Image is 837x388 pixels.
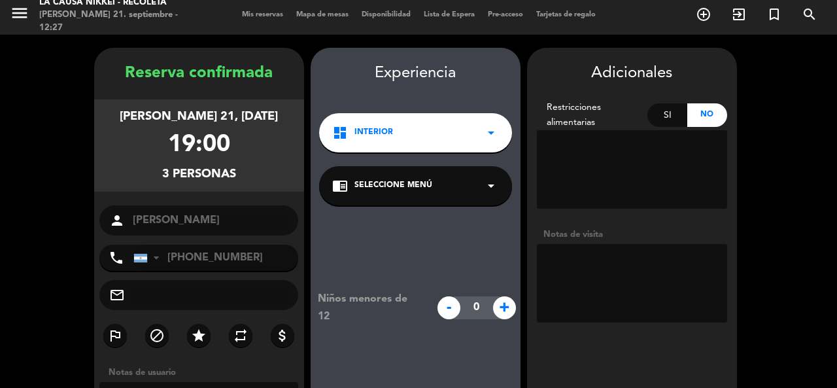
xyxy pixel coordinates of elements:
div: Restricciones alimentarias [537,100,648,130]
div: Argentina: +54 [134,245,164,270]
button: menu [10,3,29,27]
i: star [191,328,207,344]
i: attach_money [275,328,290,344]
i: mail_outline [109,287,125,303]
i: block [149,328,165,344]
span: Seleccione Menú [354,179,432,192]
div: Adicionales [537,61,727,86]
div: [PERSON_NAME] 21, [DATE] [120,107,278,126]
div: Experiencia [311,61,521,86]
span: Lista de Espera [417,11,481,18]
i: add_circle_outline [696,7,711,22]
div: 19:00 [168,126,230,165]
div: Si [647,103,687,127]
div: [PERSON_NAME] 21. septiembre - 12:27 [39,9,199,34]
span: Disponibilidad [355,11,417,18]
i: dashboard [332,125,348,141]
i: turned_in_not [766,7,782,22]
span: Tarjetas de regalo [530,11,602,18]
span: Pre-acceso [481,11,530,18]
i: outlined_flag [107,328,123,344]
i: arrow_drop_down [483,125,499,141]
i: chrome_reader_mode [332,178,348,194]
i: phone [109,250,124,266]
i: arrow_drop_down [483,178,499,194]
div: Notas de visita [537,228,727,241]
i: menu [10,3,29,23]
span: - [437,296,460,319]
div: No [687,103,727,127]
div: Niños menores de 12 [308,291,430,325]
span: + [493,296,516,319]
i: person [109,213,125,228]
i: search [802,7,817,22]
div: 3 personas [162,165,236,184]
i: repeat [233,328,248,344]
span: Mapa de mesas [290,11,355,18]
span: Mis reservas [235,11,290,18]
i: exit_to_app [731,7,747,22]
div: Reserva confirmada [94,61,304,86]
div: Notas de usuario [102,366,304,379]
span: Interior [354,126,393,139]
